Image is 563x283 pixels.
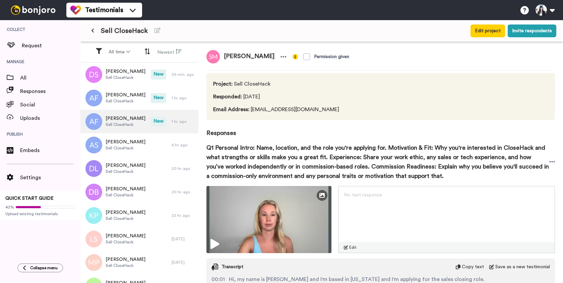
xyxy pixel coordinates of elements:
[151,116,166,127] span: New
[20,114,80,122] span: Uploads
[85,5,123,15] span: Testimonials
[80,86,198,110] a: [PERSON_NAME]Sell CloseHackNew1 hr. ago
[172,236,195,242] div: [DATE]
[80,63,198,86] a: [PERSON_NAME]Sell CloseHackNew29 min. ago
[106,115,145,122] span: [PERSON_NAME]
[495,264,550,270] span: Save as a new testimonial
[106,169,145,174] span: Sell CloseHack
[85,113,102,130] img: af.png
[85,231,102,247] img: ls.png
[20,174,80,182] span: Settings
[172,95,195,101] div: 1 hr. ago
[106,75,145,80] span: Sell CloseHack
[85,184,102,200] img: db.png
[80,110,198,133] a: [PERSON_NAME]Sell CloseHackNew1 hr. ago
[80,251,198,274] a: [PERSON_NAME]Sell CloseHack[DATE]
[106,98,145,104] span: Sell CloseHack
[213,81,233,87] span: Project :
[172,142,195,148] div: 6 hr. ago
[85,160,102,177] img: dl.png
[85,207,102,224] img: kp.png
[85,254,102,271] img: mp.png
[20,74,80,82] span: All
[80,180,198,204] a: [PERSON_NAME]Sell CloseHack20 hr. ago
[8,5,58,15] img: bj-logo-header-white.svg
[80,227,198,251] a: [PERSON_NAME]Sell CloseHack[DATE]
[106,192,145,198] span: Sell CloseHack
[106,239,145,245] span: Sell CloseHack
[106,256,145,263] span: [PERSON_NAME]
[106,209,145,216] span: [PERSON_NAME]
[213,107,249,112] span: Email Address :
[213,105,339,113] span: [EMAIL_ADDRESS][DOMAIN_NAME]
[80,157,198,180] a: [PERSON_NAME]Sell CloseHack20 hr. ago
[206,143,549,181] span: Q1 Personal Intro: Name, location, and the role you're applying for. Motivation & Fit: Why you're...
[70,5,81,15] img: tm-color.svg
[206,50,220,63] img: sm.png
[105,46,134,58] button: All time
[220,50,278,63] span: [PERSON_NAME]
[20,146,80,154] span: Embeds
[80,204,198,227] a: [PERSON_NAME]Sell CloseHack22 hr. ago
[106,216,145,221] span: Sell CloseHack
[30,265,58,271] span: Collapse menu
[508,25,556,37] button: Invite respondents
[106,92,145,98] span: [PERSON_NAME]
[344,193,382,197] span: No text response
[314,53,349,60] div: Permission given
[462,264,484,270] span: Copy text
[106,162,145,169] span: [PERSON_NAME]
[106,68,145,75] span: [PERSON_NAME]
[5,196,54,201] span: QUICK START GUIDE
[17,264,63,272] button: Collapse menu
[106,186,145,192] span: [PERSON_NAME]
[213,94,242,99] span: Responded :
[106,233,145,239] span: [PERSON_NAME]
[85,66,102,83] img: ds.png
[211,264,218,270] img: transcript.svg
[5,211,75,217] span: Upload existing testimonials
[106,145,145,151] span: Sell CloseHack
[106,139,145,145] span: [PERSON_NAME]
[172,72,195,77] div: 29 min. ago
[172,166,195,171] div: 20 hr. ago
[20,101,80,109] span: Social
[85,90,102,106] img: af.png
[20,87,80,95] span: Responses
[213,80,339,88] span: Sell CloseHack
[101,26,148,36] span: Sell CloseHack
[172,189,195,195] div: 20 hr. ago
[151,93,166,103] span: New
[151,69,166,80] span: New
[206,186,331,253] img: ce2b4e8a-fad5-4db6-af1c-8ec3b6f5d5b9-thumbnail_full-1753193980.jpg
[213,93,339,101] span: [DATE]
[172,213,195,218] div: 22 hr. ago
[80,133,198,157] a: [PERSON_NAME]Sell CloseHack6 hr. ago
[206,120,555,138] span: Responses
[106,122,145,127] span: Sell CloseHack
[85,137,102,153] img: as.png
[172,260,195,265] div: [DATE]
[222,264,243,270] span: Transcript
[5,204,14,210] span: 42%
[106,263,145,268] span: Sell CloseHack
[349,245,357,250] span: Edit
[172,119,195,124] div: 1 hr. ago
[153,46,186,58] button: Newest
[293,54,298,59] img: info-yellow.svg
[471,25,505,37] button: Edit project
[22,42,80,50] span: Request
